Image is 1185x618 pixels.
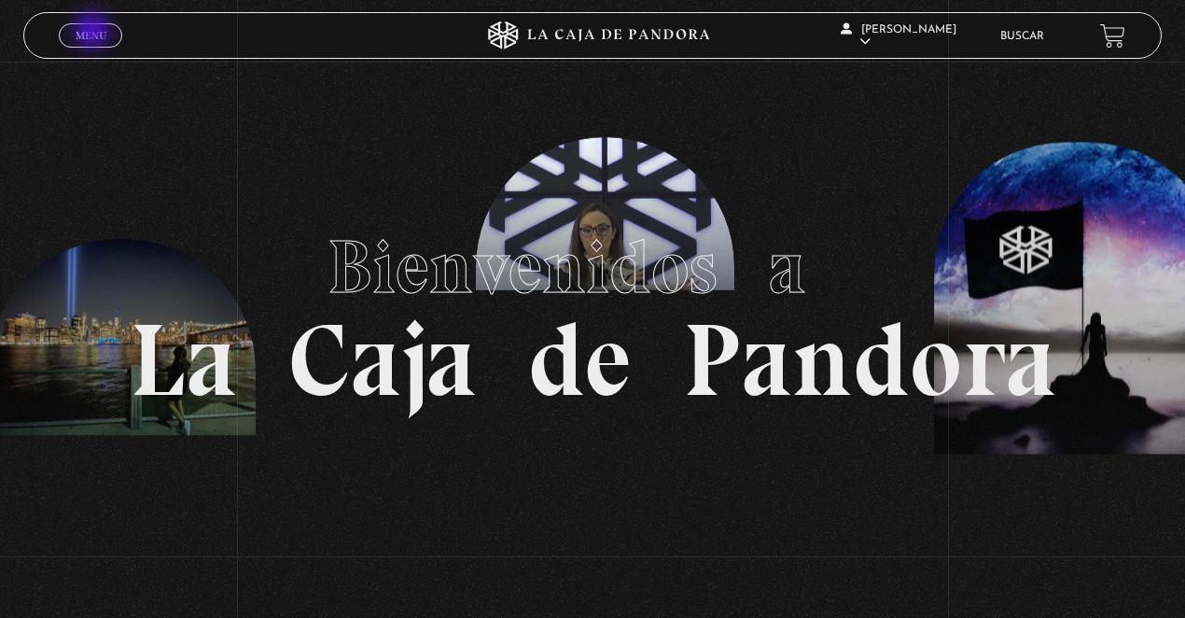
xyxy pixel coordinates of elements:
[130,206,1056,412] h1: La Caja de Pandora
[841,24,956,48] span: [PERSON_NAME]
[328,222,857,312] span: Bienvenidos a
[76,30,106,41] span: Menu
[1100,23,1125,49] a: View your shopping cart
[1000,31,1044,42] a: Buscar
[69,46,113,59] span: Cerrar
